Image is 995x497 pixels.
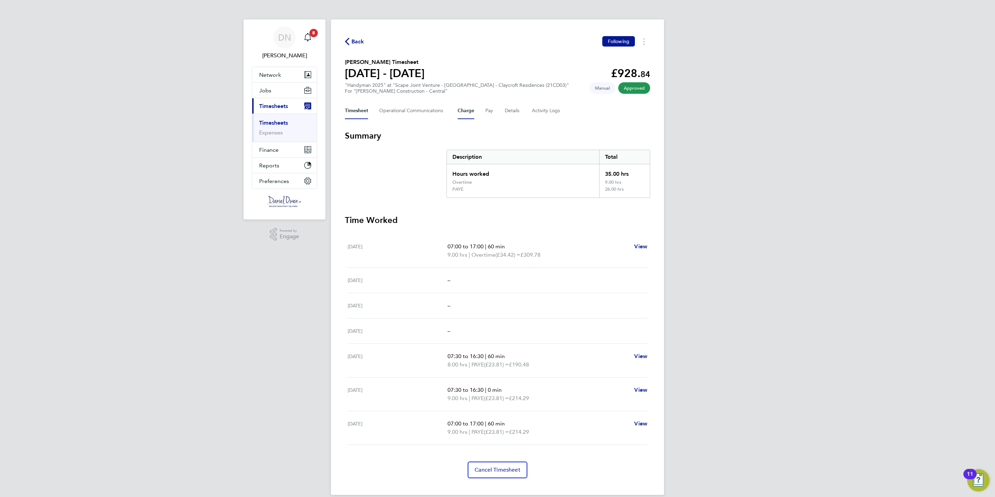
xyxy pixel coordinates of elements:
[448,243,484,250] span: 07:00 to 17:00
[611,67,650,80] app-decimal: £928.
[485,387,486,393] span: |
[348,242,448,259] div: [DATE]
[379,102,447,119] button: Operational Communications
[348,327,448,335] div: [DATE]
[471,428,484,436] span: PAYE
[488,420,505,427] span: 60 min
[345,130,650,141] h3: Summary
[345,58,425,66] h2: [PERSON_NAME] Timesheet
[448,395,467,401] span: 9.00 hrs
[348,420,448,436] div: [DATE]
[471,361,484,369] span: PAYE
[259,72,281,78] span: Network
[448,387,484,393] span: 07:30 to 16:30
[469,395,470,401] span: |
[509,361,529,368] span: £190.48
[469,251,470,258] span: |
[532,102,561,119] button: Activity Logs
[259,129,283,136] a: Expenses
[348,352,448,369] div: [DATE]
[488,387,502,393] span: 0 min
[448,328,450,334] span: –
[471,394,484,403] span: PAYE
[505,102,521,119] button: Details
[267,196,302,207] img: danielowen-logo-retina.png
[599,150,650,164] div: Total
[967,469,989,491] button: Open Resource Center, 11 new notifications
[348,386,448,403] div: [DATE]
[488,243,505,250] span: 60 min
[618,82,650,94] span: This timesheet has been approved.
[280,228,299,234] span: Powered by
[448,429,467,435] span: 9.00 hrs
[252,173,317,189] button: Preferences
[469,429,470,435] span: |
[638,36,650,47] button: Timesheets Menu
[634,352,647,361] a: View
[345,88,569,94] div: For "[PERSON_NAME] Construction - Central"
[495,251,520,258] span: (£34.42) =
[278,33,291,42] span: DN
[448,251,467,258] span: 9.00 hrs
[634,420,647,428] a: View
[351,38,364,46] span: Back
[485,243,486,250] span: |
[259,178,289,184] span: Preferences
[484,429,509,435] span: (£23.81) =
[345,102,368,119] button: Timesheet
[634,242,647,251] a: View
[452,180,472,185] div: Overtime
[348,276,448,284] div: [DATE]
[509,429,529,435] span: £214.29
[447,150,599,164] div: Description
[471,251,495,259] span: Overtime
[602,36,635,47] button: Following
[270,228,299,241] a: Powered byEngage
[252,51,317,60] span: Danielle Nail
[309,29,318,37] span: 8
[448,302,450,309] span: –
[599,180,650,187] div: 9.00 hrs
[458,102,474,119] button: Charge
[634,243,647,250] span: View
[484,361,509,368] span: (£23.81) =
[252,158,317,173] button: Reports
[259,147,279,153] span: Finance
[252,67,317,82] button: Network
[345,130,650,478] section: Timesheet
[634,386,647,394] a: View
[488,353,505,359] span: 60 min
[634,387,647,393] span: View
[345,37,364,46] button: Back
[468,462,527,478] button: Cancel Timesheet
[520,251,541,258] span: £309.78
[345,82,569,94] div: "Handyman 2025" at "Scape Joint Venture - [GEOGRAPHIC_DATA] - Claycroft Residences (21CD03)"
[348,301,448,310] div: [DATE]
[448,420,484,427] span: 07:00 to 17:00
[608,38,629,44] span: Following
[259,87,271,94] span: Jobs
[252,83,317,98] button: Jobs
[448,361,467,368] span: 8.00 hrs
[967,474,973,483] div: 11
[485,353,486,359] span: |
[252,142,317,157] button: Finance
[509,395,529,401] span: £214.29
[634,353,647,359] span: View
[252,26,317,60] a: DN[PERSON_NAME]
[259,162,279,169] span: Reports
[252,114,317,142] div: Timesheets
[599,187,650,198] div: 26.00 hrs
[469,361,470,368] span: |
[634,420,647,427] span: View
[484,395,509,401] span: (£23.81) =
[244,19,325,219] nav: Main navigation
[345,215,650,226] h3: Time Worked
[252,98,317,114] button: Timesheets
[599,164,650,180] div: 35.00 hrs
[259,119,288,126] a: Timesheets
[447,150,650,198] div: Summary
[280,234,299,240] span: Engage
[448,353,484,359] span: 07:30 to 16:30
[640,69,650,79] span: 84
